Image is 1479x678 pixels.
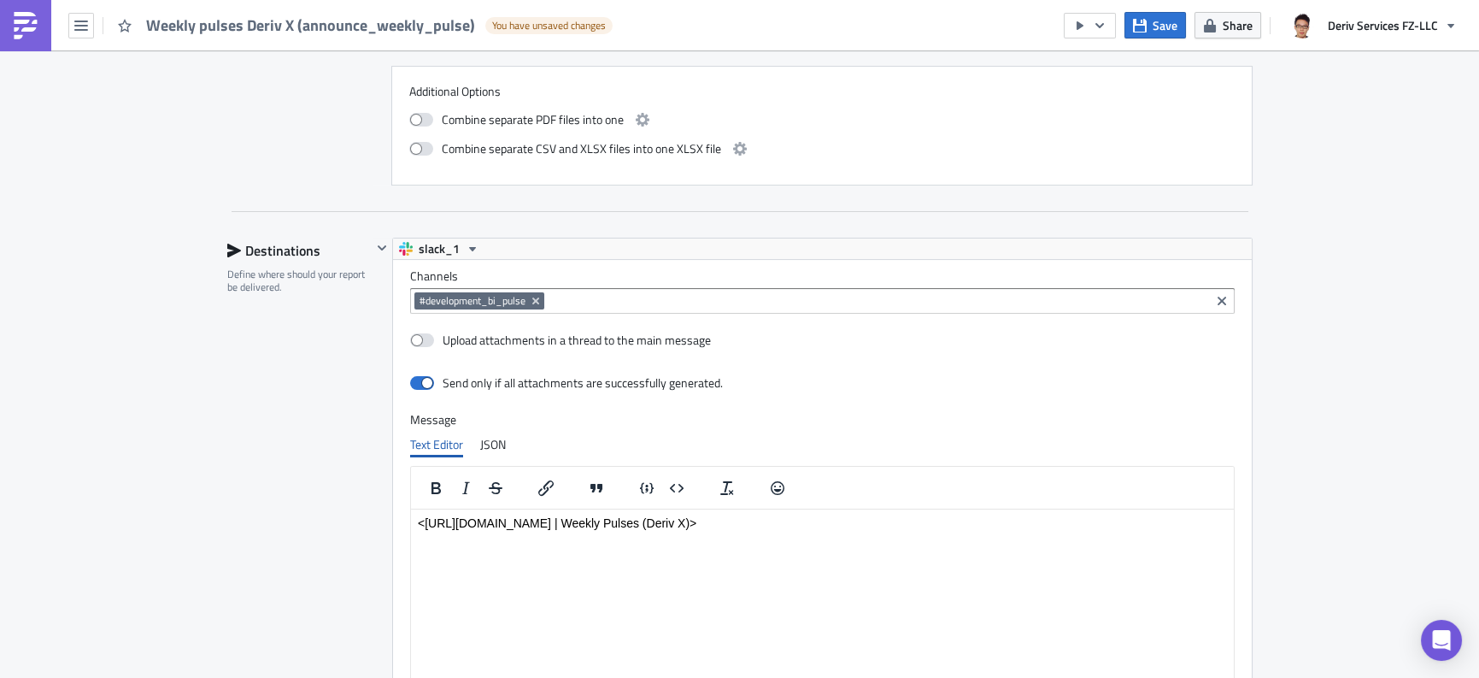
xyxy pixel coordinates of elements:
[409,84,1235,99] label: Additional Options
[1124,12,1186,38] button: Save
[146,15,477,35] span: Weekly pulses Deriv X (announce_weekly_pulse)
[480,432,506,457] div: JSON
[12,12,39,39] img: PushMetrics
[420,292,525,309] span: #development_bi_pulse
[713,476,742,500] button: Clear formatting
[1288,11,1317,40] img: Avatar
[227,238,372,263] div: Destinations
[1212,291,1232,311] button: Clear selected items
[1223,16,1253,34] span: Share
[419,239,460,259] span: slack_1
[227,268,372,294] div: Define where should your report be delivered.
[1279,7,1466,44] button: Deriv Services FZ-LLC
[410,333,711,348] label: Upload attachments in a thread to the main message
[662,476,691,500] button: Insert code block
[410,412,1235,427] label: Message
[481,476,510,500] button: Strikethrough
[531,476,560,500] button: Insert/edit link
[372,238,392,258] button: Hide content
[442,109,624,130] span: Combine separate PDF files into one
[1153,16,1177,34] span: Save
[421,476,450,500] button: Bold
[1421,620,1462,661] div: Open Intercom Messenger
[393,239,485,259] button: slack_1
[529,292,544,310] button: Remove Tag
[410,432,463,457] div: Text Editor
[442,139,721,159] span: Combine separate CSV and XLSX files into one XLSX file
[451,476,480,500] button: Italic
[632,476,661,500] button: Insert code line
[492,19,606,32] span: You have unsaved changes
[1328,16,1438,34] span: Deriv Services FZ-LLC
[582,476,611,500] button: Blockquote
[1194,12,1261,38] button: Share
[410,268,1235,284] label: Channels
[443,375,723,391] div: Send only if all attachments are successfully generated.
[763,476,792,500] button: Emojis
